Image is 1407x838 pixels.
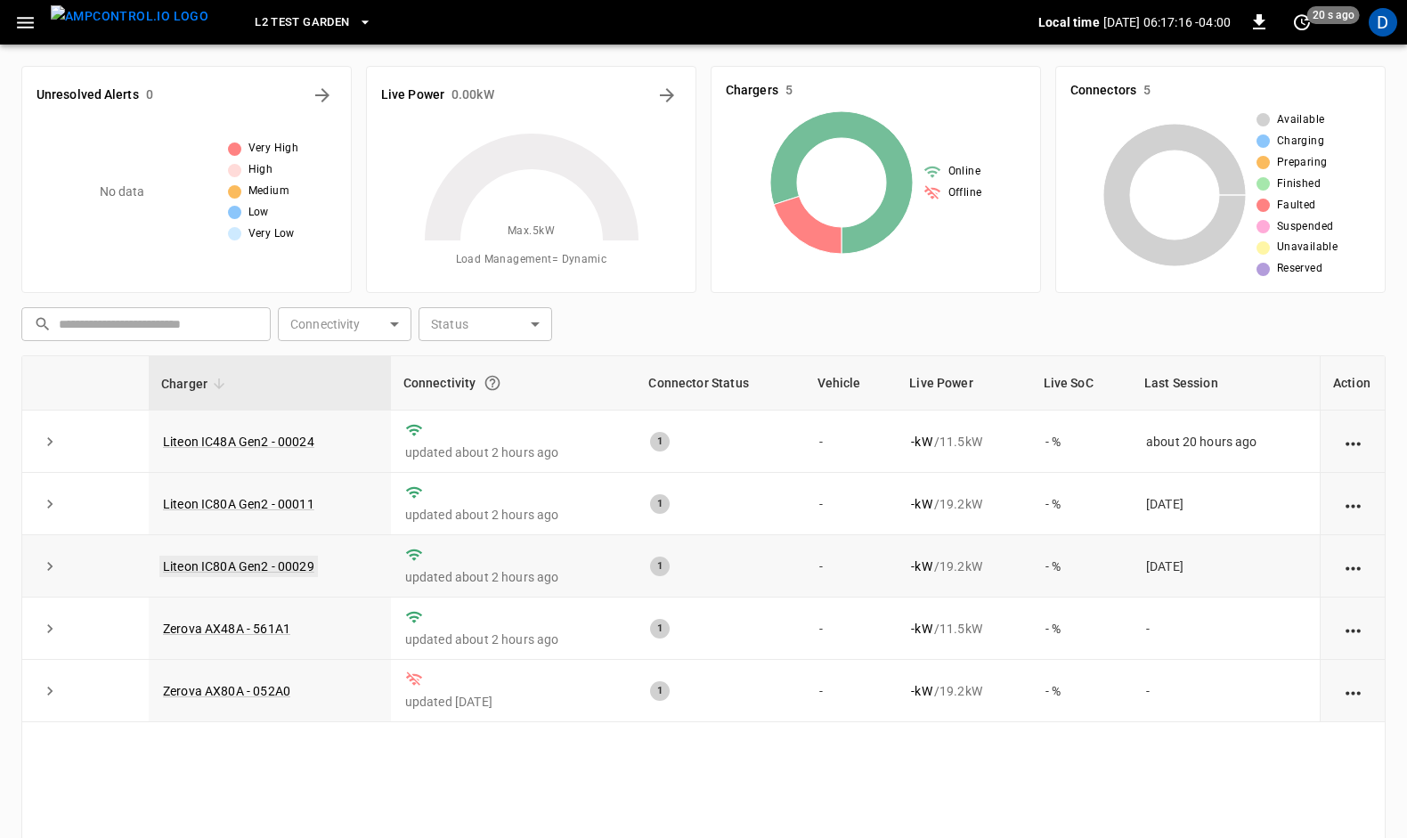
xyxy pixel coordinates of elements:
[1277,260,1322,278] span: Reserved
[911,433,1016,451] div: / 11.5 kW
[381,85,444,105] h6: Live Power
[248,5,379,40] button: L2 Test Garden
[726,81,778,101] h6: Chargers
[650,557,670,576] div: 1
[785,81,793,101] h6: 5
[405,443,622,461] p: updated about 2 hours ago
[650,619,670,639] div: 1
[653,81,681,110] button: Energy Overview
[248,204,269,222] span: Low
[37,678,63,704] button: expand row
[1132,473,1320,535] td: [DATE]
[805,535,898,598] td: -
[1307,6,1360,24] span: 20 s ago
[650,432,670,452] div: 1
[911,433,931,451] p: - kW
[1320,356,1385,411] th: Action
[1132,660,1320,722] td: -
[805,356,898,411] th: Vehicle
[1031,356,1132,411] th: Live SoC
[1342,557,1364,575] div: action cell options
[405,693,622,711] p: updated [DATE]
[805,660,898,722] td: -
[1132,356,1320,411] th: Last Session
[159,556,318,577] a: Liteon IC80A Gen2 - 00029
[456,251,607,269] span: Load Management = Dynamic
[476,367,508,399] button: Connection between the charger and our software.
[37,491,63,517] button: expand row
[163,497,314,511] a: Liteon IC80A Gen2 - 00011
[911,620,931,638] p: - kW
[1277,175,1321,193] span: Finished
[911,495,931,513] p: - kW
[1031,598,1132,660] td: - %
[248,225,295,243] span: Very Low
[1277,197,1316,215] span: Faulted
[163,435,314,449] a: Liteon IC48A Gen2 - 00024
[805,473,898,535] td: -
[1132,535,1320,598] td: [DATE]
[948,184,982,202] span: Offline
[897,356,1030,411] th: Live Power
[1143,81,1151,101] h6: 5
[1342,495,1364,513] div: action cell options
[636,356,804,411] th: Connector Status
[1031,660,1132,722] td: - %
[1038,13,1100,31] p: Local time
[1369,8,1397,37] div: profile-icon
[911,682,1016,700] div: / 19.2 kW
[1342,620,1364,638] div: action cell options
[37,428,63,455] button: expand row
[1288,8,1316,37] button: set refresh interval
[911,557,1016,575] div: / 19.2 kW
[1031,473,1132,535] td: - %
[805,411,898,473] td: -
[248,161,273,179] span: High
[1132,598,1320,660] td: -
[1277,218,1334,236] span: Suspended
[805,598,898,660] td: -
[1031,411,1132,473] td: - %
[650,681,670,701] div: 1
[163,622,290,636] a: Zerova AX48A - 561A1
[1132,411,1320,473] td: about 20 hours ago
[451,85,494,105] h6: 0.00 kW
[1277,154,1328,172] span: Preparing
[911,557,931,575] p: - kW
[308,81,337,110] button: All Alerts
[508,223,555,240] span: Max. 5 kW
[255,12,349,33] span: L2 Test Garden
[248,183,289,200] span: Medium
[1070,81,1136,101] h6: Connectors
[1342,433,1364,451] div: action cell options
[37,85,139,105] h6: Unresolved Alerts
[1342,682,1364,700] div: action cell options
[37,553,63,580] button: expand row
[911,682,931,700] p: - kW
[37,615,63,642] button: expand row
[911,495,1016,513] div: / 19.2 kW
[1277,111,1325,129] span: Available
[161,373,231,395] span: Charger
[51,5,208,28] img: ampcontrol.io logo
[650,494,670,514] div: 1
[911,620,1016,638] div: / 11.5 kW
[163,684,290,698] a: Zerova AX80A - 052A0
[405,631,622,648] p: updated about 2 hours ago
[403,367,624,399] div: Connectivity
[1277,239,1338,256] span: Unavailable
[146,85,153,105] h6: 0
[100,183,145,201] p: No data
[1031,535,1132,598] td: - %
[405,506,622,524] p: updated about 2 hours ago
[1103,13,1231,31] p: [DATE] 06:17:16 -04:00
[248,140,299,158] span: Very High
[948,163,980,181] span: Online
[405,568,622,586] p: updated about 2 hours ago
[1277,133,1324,151] span: Charging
